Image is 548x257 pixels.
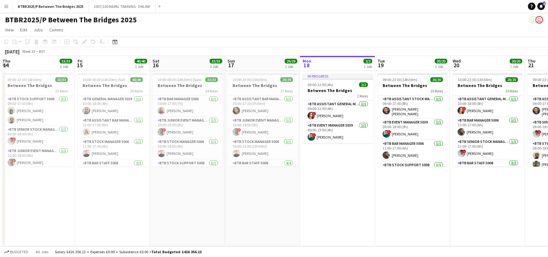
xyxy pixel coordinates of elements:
[280,89,293,93] span: 17 Roles
[153,138,223,160] app-card-role: BTB Stock Manager 50061/110:00-19:00 (9h)[PERSON_NAME]
[458,77,492,82] span: 10:00-23:30 (13h30m)
[303,74,373,143] app-job-card: In progress09:00-13:00 (4h)2/2Between The Bridges2 RolesBTB Assistant General Manager 50061/109:0...
[364,64,372,69] div: 1 Job
[378,58,385,64] span: Tue
[47,26,66,34] a: Comms
[31,26,46,34] a: Jobs
[60,59,72,63] span: 33/33
[130,77,143,82] span: 40/40
[21,49,36,54] span: Week 33
[153,83,223,88] h3: Between The Bridges
[387,130,391,134] span: !
[453,160,523,190] app-card-role: BTB Bar Staff 50082/211:00-17:30 (6h30m)
[359,82,368,87] span: 2/2
[55,89,68,93] span: 23 Roles
[303,122,373,143] app-card-role: BTB Event Manager 50391/109:00-13:00 (4h)![PERSON_NAME]
[78,96,148,117] app-card-role: BTB General Manager 50391/110:00-18:00 (8h)[PERSON_NAME]
[5,15,137,25] h1: BTBR2025/P Between The Bridges 2025
[5,27,14,33] span: View
[378,83,448,88] h3: Between The Bridges
[543,2,545,6] span: 2
[462,150,466,153] span: !
[228,83,298,88] h3: Between The Bridges
[363,59,372,63] span: 2/2
[383,77,417,82] span: 09:00-23:30 (14h30m)
[35,249,50,254] span: All jobs
[5,48,19,55] div: [DATE]
[453,96,523,117] app-card-role: BTB Assistant General Manager 50061/110:00-18:00 (8h)![PERSON_NAME]
[357,94,368,98] span: 2 Roles
[158,77,201,82] span: 10:00-00:30 (14h30m) (Sun)
[210,64,222,69] div: 1 Job
[3,147,73,169] app-card-role: BTB Junior Event Manager 50391/110:00-18:00 (8h)![PERSON_NAME]
[3,126,73,147] app-card-role: BTB Senior Stock Manager 50061/109:00-18:00 (9h)![PERSON_NAME]
[55,249,201,254] div: Salary £416 356.13 + Expenses £0.00 + Subsistence £0.00 =
[285,64,297,69] div: 1 Job
[430,89,443,93] span: 16 Roles
[378,161,448,183] app-card-role: BTB Stock support 50081/1
[162,128,166,132] span: !
[78,160,148,190] app-card-role: BTB Bar Staff 50082/211:30-17:30 (6h)
[3,249,29,255] button: Budgeted
[153,160,223,181] app-card-role: BTB Stock support 50081/110:00-23:30 (13h30m)
[453,58,461,64] span: Wed
[78,58,83,64] span: Fri
[308,82,333,87] span: 09:00-13:00 (4h)
[527,62,535,69] span: 21
[153,74,223,167] app-job-card: 10:00-00:30 (14h30m) (Sun)33/33Between The Bridges24 RolesBTB Bar Manager 50061/110:00-17:00 (7h)...
[228,58,235,64] span: Sun
[453,83,523,88] h3: Between The Bridges
[303,58,311,64] span: Mon
[3,74,73,167] app-job-card: 09:00-23:30 (14h30m)33/33Between The Bridges23 RolesBTB Stock support 50082/209:00-17:00 (8h)[PER...
[453,138,523,160] app-card-role: BTB Senior Stock Manager 50061/111:00-17:00 (6h)![PERSON_NAME]
[535,16,543,24] app-user-avatar: Amy Cane
[130,89,143,93] span: 26 Roles
[285,59,297,63] span: 29/29
[78,74,148,167] div: 10:00-00:30 (14h30m) (Sat)40/40Between The Bridges26 RolesBTB General Manager 50391/110:00-18:00 ...
[83,77,126,82] span: 10:00-00:30 (14h30m) (Sat)
[510,64,522,69] div: 1 Job
[205,77,218,82] span: 33/33
[205,89,218,93] span: 24 Roles
[151,249,201,254] span: Total Budgeted £416 356.13
[8,77,42,82] span: 09:00-23:30 (14h30m)
[452,62,461,69] span: 20
[228,117,298,138] app-card-role: BTB Junior Event Manager 50391/110:00-19:00 (9h)![PERSON_NAME]
[435,64,447,69] div: 1 Job
[302,62,311,69] span: 18
[135,59,147,63] span: 40/40
[537,130,541,134] span: !
[280,77,293,82] span: 29/29
[49,27,63,33] span: Comms
[228,160,298,208] app-card-role: BTB Bar Staff 50084/410:30-17:30 (7h)
[228,138,298,160] app-card-role: BTB Stock Manager 50061/110:00-23:30 (13h30m)[PERSON_NAME]
[430,77,443,82] span: 20/20
[528,58,535,64] span: Thu
[453,74,523,167] app-job-card: 10:00-23:30 (13h30m)20/20Between The Bridges15 RolesBTB Assistant General Manager 50061/110:00-18...
[505,89,518,93] span: 15 Roles
[153,96,223,117] app-card-role: BTB Bar Manager 50061/110:00-17:00 (7h)[PERSON_NAME]
[34,27,43,33] span: Jobs
[312,133,316,137] span: !
[505,77,518,82] span: 20/20
[3,96,73,126] app-card-role: BTB Stock support 50082/209:00-17:00 (8h)[PERSON_NAME][PERSON_NAME]
[377,62,385,69] span: 19
[10,250,28,254] span: Budgeted
[20,27,27,33] span: Edit
[303,74,373,79] div: In progress
[12,159,16,162] span: !
[228,74,298,167] app-job-card: 10:00-23:30 (13h30m)29/29Between The Bridges17 RolesBTB Assistant Bar Manager 50061/110:00-17:30 ...
[227,62,235,69] span: 17
[89,0,156,13] button: 2007/100 MAPAL TRAINING- ONLINE
[153,58,159,64] span: Sat
[529,16,537,24] app-user-avatar: Amy Cane
[378,74,448,167] app-job-card: 09:00-23:30 (14h30m)20/20Between The Bridges16 RolesBTB Assistant Stock Manager 50061/109:00-17:0...
[233,77,267,82] span: 10:00-23:30 (13h30m)
[312,112,316,116] span: !
[3,83,73,88] h3: Between The Bridges
[153,117,223,138] app-card-role: BTB Junior Event Manager 50391/110:00-19:00 (9h)![PERSON_NAME]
